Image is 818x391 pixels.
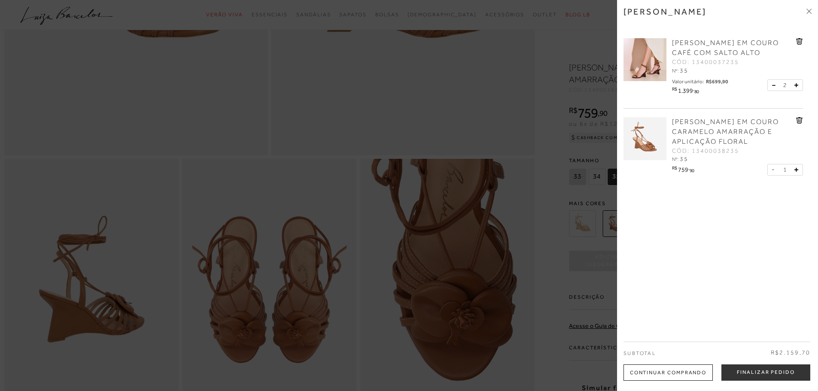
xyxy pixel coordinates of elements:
span: 80 [694,89,699,94]
span: CÓD: 13400038235 [672,147,739,155]
span: [PERSON_NAME] EM COURO CAFÉ COM SALTO ALTO [672,39,779,57]
span: Nº: [672,156,679,162]
a: [PERSON_NAME] EM COURO CARAMELO AMARRAÇÃO E APLICAÇÃO FLORAL [672,117,794,147]
span: 1 [783,165,787,174]
span: 759 [678,166,688,173]
span: R$699,90 [706,79,728,84]
i: R$ [672,87,677,91]
div: Continuar Comprando [623,364,713,381]
a: [PERSON_NAME] EM COURO CAFÉ COM SALTO ALTO [672,38,794,58]
span: Subtotal [623,350,656,356]
span: 2 [783,81,787,90]
img: SANDÁLIA ANABELA EM COURO CARAMELO AMARRAÇÃO E APLICAÇÃO FLORAL [623,117,666,160]
span: Valor unitário: [672,79,704,84]
span: 1.399 [678,87,693,94]
span: CÓD: 13400037235 [672,58,739,67]
span: 90 [690,168,694,173]
button: Finalizar Pedido [721,364,810,381]
span: 35 [680,155,688,162]
span: [PERSON_NAME] EM COURO CARAMELO AMARRAÇÃO E APLICAÇÃO FLORAL [672,118,779,145]
i: R$ [672,166,677,170]
i: , [693,87,699,91]
h3: [PERSON_NAME] [623,6,707,17]
span: R$2.159,70 [771,349,810,357]
span: Nº: [672,68,679,74]
img: SANDÁLIA ANABELA EM COURO CAFÉ COM SALTO ALTO [623,38,666,81]
i: , [688,166,694,170]
span: 35 [680,67,688,74]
